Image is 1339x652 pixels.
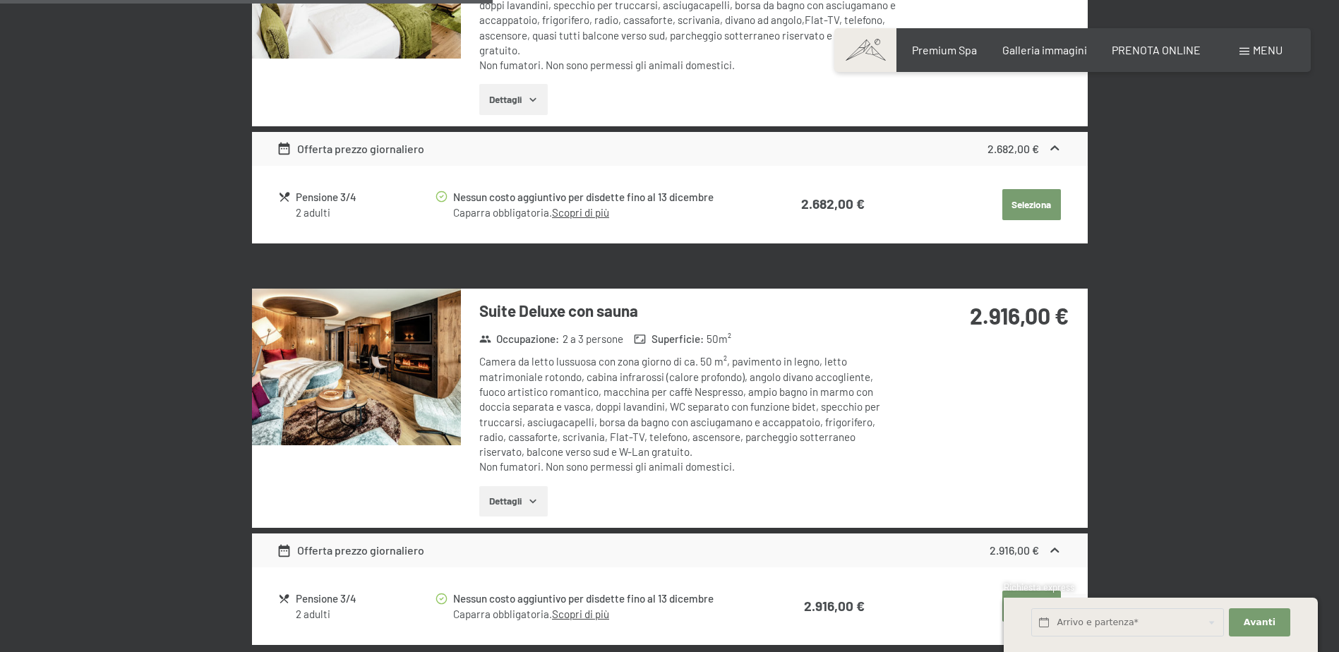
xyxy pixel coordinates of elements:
div: Nessun costo aggiuntivo per disdette fino al 13 dicembre [453,591,747,607]
button: Dettagli [479,486,548,517]
a: Scopri di più [552,206,609,219]
strong: 2.916,00 € [990,543,1039,557]
div: Camera da letto lussuosa con zona giorno di ca. 50 m², pavimento in legno, letto matrimoniale rot... [479,354,899,474]
div: 2 adulti [296,205,433,220]
div: Offerta prezzo giornaliero2.916,00 € [252,533,1088,567]
div: Offerta prezzo giornaliero2.682,00 € [252,132,1088,166]
button: Avanti [1229,608,1290,637]
span: 2 a 3 persone [563,332,623,346]
button: Seleziona [1002,591,1061,622]
strong: 2.916,00 € [804,598,865,614]
strong: Occupazione : [479,332,560,346]
a: Galleria immagini [1002,43,1087,56]
h3: Suite Deluxe con sauna [479,300,899,322]
div: Pensione 3/4 [296,591,433,607]
span: Richiesta express [1004,581,1074,593]
strong: Superficie : [634,332,704,346]
div: Offerta prezzo giornaliero [277,140,424,157]
a: Premium Spa [912,43,977,56]
div: Offerta prezzo giornaliero [277,542,424,559]
strong: 2.682,00 € [801,195,865,212]
img: mss_renderimg.php [252,289,461,445]
a: PRENOTA ONLINE [1112,43,1201,56]
strong: 2.682,00 € [987,142,1039,155]
strong: 2.916,00 € [970,302,1069,329]
span: Menu [1253,43,1283,56]
span: 50 m² [707,332,731,346]
div: Caparra obbligatoria. [453,205,747,220]
a: Scopri di più [552,608,609,620]
div: 2 adulti [296,607,433,622]
div: Pensione 3/4 [296,189,433,205]
button: Seleziona [1002,189,1061,220]
div: Caparra obbligatoria. [453,607,747,622]
span: Avanti [1244,616,1275,629]
div: Nessun costo aggiuntivo per disdette fino al 13 dicembre [453,189,747,205]
button: Dettagli [479,84,548,115]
